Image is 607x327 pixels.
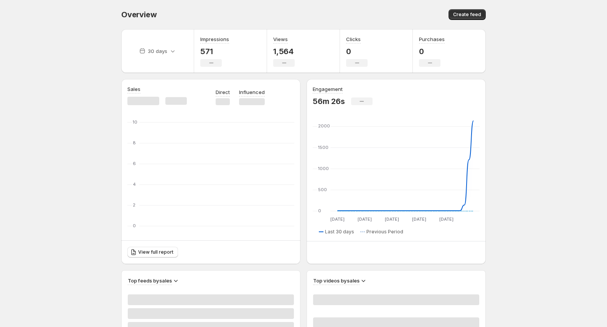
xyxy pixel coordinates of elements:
p: 571 [200,47,229,56]
span: Overview [121,10,157,19]
text: [DATE] [330,216,345,222]
span: Last 30 days [325,229,354,235]
h3: Clicks [346,35,361,43]
p: 0 [346,47,368,56]
h3: Purchases [419,35,445,43]
h3: Top videos by sales [313,277,360,284]
a: View full report [127,247,178,258]
h3: Impressions [200,35,229,43]
span: Previous Period [366,229,403,235]
span: View full report [138,249,173,255]
span: Create feed [453,12,481,18]
p: 0 [419,47,445,56]
p: 56m 26s [313,97,345,106]
text: 2000 [318,123,330,129]
p: 1,564 [273,47,295,56]
text: [DATE] [385,216,399,222]
h3: Views [273,35,288,43]
text: 0 [318,208,321,213]
text: 1000 [318,166,329,171]
h3: Sales [127,85,140,93]
text: 6 [133,161,136,166]
p: 30 days [148,47,167,55]
button: Create feed [449,9,486,20]
text: 2 [133,202,135,208]
text: 0 [133,223,136,228]
p: Direct [216,88,230,96]
h3: Top feeds by sales [128,277,172,284]
text: 10 [133,119,137,125]
text: 4 [133,182,136,187]
text: [DATE] [358,216,372,222]
text: 500 [318,187,327,192]
h3: Engagement [313,85,343,93]
text: 1500 [318,145,328,150]
text: [DATE] [412,216,426,222]
text: 8 [133,140,136,145]
p: Influenced [239,88,265,96]
text: [DATE] [439,216,454,222]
